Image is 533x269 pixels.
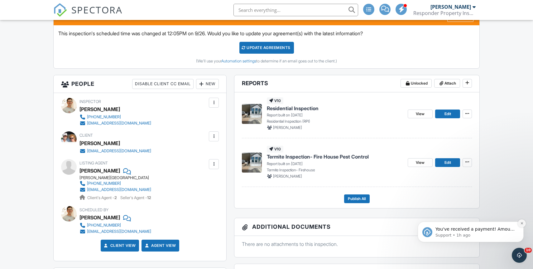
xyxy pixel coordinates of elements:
[79,213,120,222] div: [PERSON_NAME]
[53,8,122,22] a: SPECTORA
[103,242,136,249] a: Client View
[525,248,532,253] span: 10
[242,241,472,247] p: There are no attachments to this inspection.
[79,228,151,235] a: [EMAIL_ADDRESS][DOMAIN_NAME]
[512,248,527,263] iframe: Intercom live chat
[79,99,101,104] span: Inspector
[87,187,151,192] div: [EMAIL_ADDRESS][DOMAIN_NAME]
[109,37,118,45] button: Dismiss notification
[79,148,151,154] a: [EMAIL_ADDRESS][DOMAIN_NAME]
[87,121,151,126] div: [EMAIL_ADDRESS][DOMAIN_NAME]
[79,180,151,187] a: [PHONE_NUMBER]
[114,195,117,200] strong: 2
[144,242,176,249] a: Agent View
[79,161,108,165] span: Listing Agent
[87,195,118,200] span: Client's Agent -
[71,3,122,16] span: SPECTORA
[79,114,151,120] a: [PHONE_NUMBER]
[79,105,120,114] div: [PERSON_NAME]
[430,4,471,10] div: [PERSON_NAME]
[233,4,358,16] input: Search everything...
[79,187,151,193] a: [EMAIL_ADDRESS][DOMAIN_NAME]
[79,208,108,212] span: Scheduled By
[239,42,294,54] div: Update Agreements
[413,10,476,16] div: Responder Property Inspections
[132,79,194,89] div: Disable Client CC Email
[79,133,93,138] span: Client
[27,44,107,68] span: You've received a payment! Amount $350.00 Fee $0.00 Net $350.00 Transaction # Inspection [STREET_...
[234,218,479,236] h3: Additional Documents
[79,120,151,126] a: [EMAIL_ADDRESS][DOMAIN_NAME]
[87,229,151,234] div: [EMAIL_ADDRESS][DOMAIN_NAME]
[221,59,256,63] a: Automation settings
[87,149,151,154] div: [EMAIL_ADDRESS][DOMAIN_NAME]
[79,175,156,180] div: [PERSON_NAME][GEOGRAPHIC_DATA]
[147,195,151,200] strong: 12
[54,25,479,68] div: This inspection's scheduled time was changed at 12:05PM on 9/26. Would you like to update your ag...
[120,195,151,200] span: Seller's Agent -
[79,222,151,228] a: [PHONE_NUMBER]
[54,75,226,93] h3: People
[14,45,24,55] img: Profile image for Support
[87,115,121,120] div: [PHONE_NUMBER]
[79,166,120,175] a: [PERSON_NAME]
[87,223,121,228] div: [PHONE_NUMBER]
[79,139,120,148] div: [PERSON_NAME]
[196,79,219,89] div: New
[87,181,121,186] div: [PHONE_NUMBER]
[408,182,533,252] iframe: Intercom notifications message
[53,3,67,17] img: The Best Home Inspection Software - Spectora
[27,50,108,56] p: Message from Support, sent 1h ago
[58,59,475,64] div: (We'll use your to determine if an email goes out to the client.)
[9,39,115,60] div: message notification from Support, 1h ago. You've received a payment! Amount $350.00 Fee $0.00 Ne...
